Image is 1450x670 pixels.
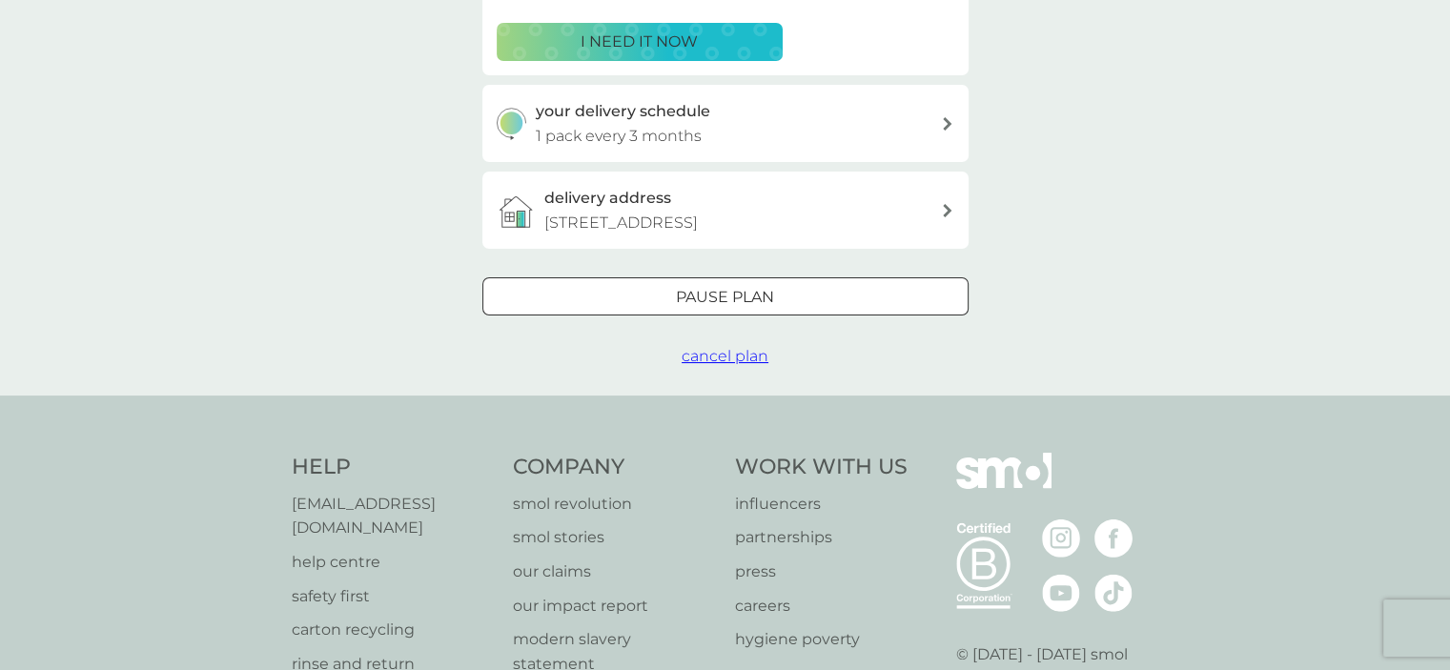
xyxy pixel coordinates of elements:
[513,525,716,550] a: smol stories
[482,277,969,315] button: Pause plan
[536,124,702,149] p: 1 pack every 3 months
[544,186,671,211] h3: delivery address
[682,344,768,369] button: cancel plan
[292,453,495,482] h4: Help
[735,594,908,619] a: careers
[735,453,908,482] h4: Work With Us
[292,618,495,642] a: carton recycling
[482,172,969,249] a: delivery address[STREET_ADDRESS]
[956,453,1052,518] img: smol
[513,594,716,619] a: our impact report
[292,492,495,540] a: [EMAIL_ADDRESS][DOMAIN_NAME]
[581,30,698,54] p: i need it now
[513,492,716,517] a: smol revolution
[1094,574,1133,612] img: visit the smol Tiktok page
[1042,519,1080,558] img: visit the smol Instagram page
[1094,519,1133,558] img: visit the smol Facebook page
[735,627,908,652] a: hygiene poverty
[544,211,698,235] p: [STREET_ADDRESS]
[682,347,768,365] span: cancel plan
[482,85,969,162] button: your delivery schedule1 pack every 3 months
[735,559,908,584] a: press
[1042,574,1080,612] img: visit the smol Youtube page
[536,99,710,124] h3: your delivery schedule
[292,550,495,575] a: help centre
[735,525,908,550] a: partnerships
[497,23,783,61] button: i need it now
[292,584,495,609] a: safety first
[735,492,908,517] a: influencers
[513,559,716,584] a: our claims
[513,453,716,482] h4: Company
[676,285,774,310] p: Pause plan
